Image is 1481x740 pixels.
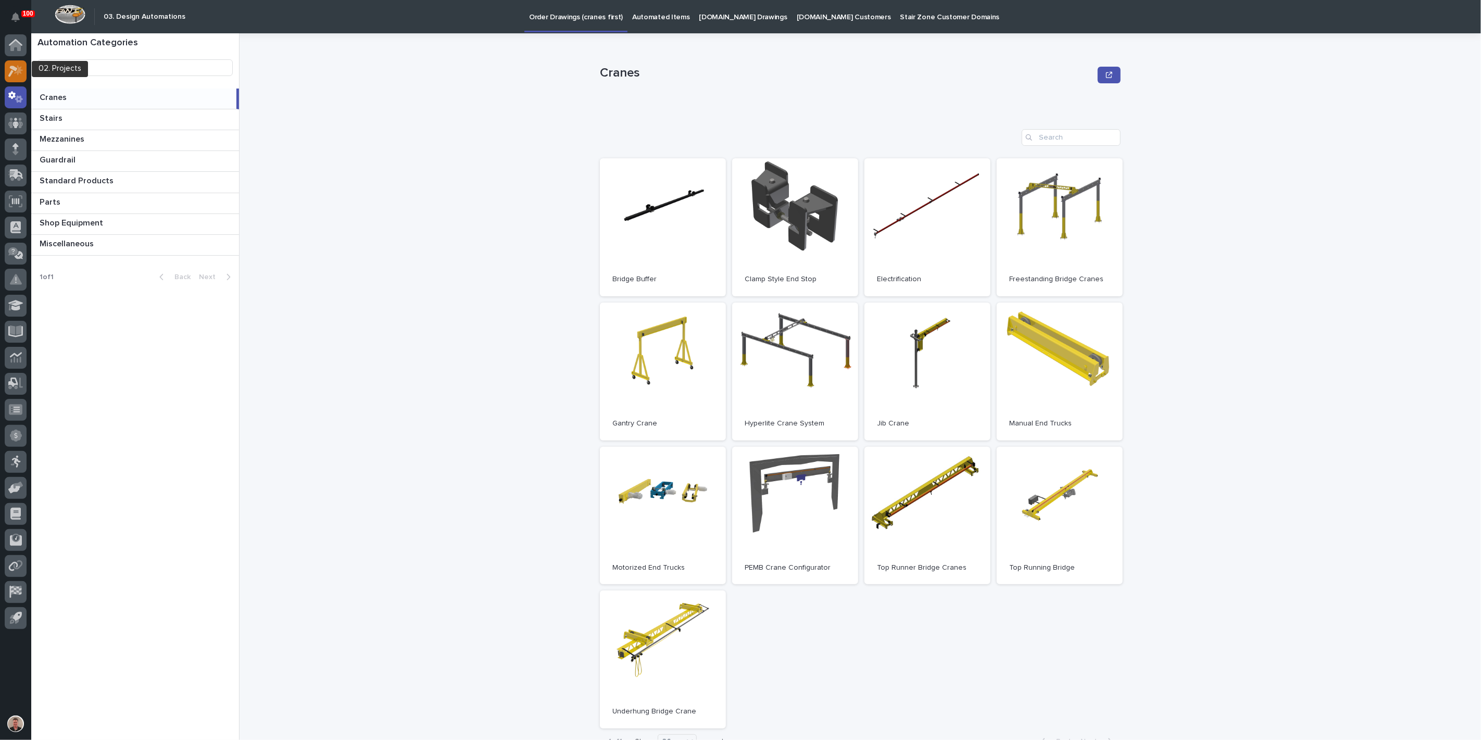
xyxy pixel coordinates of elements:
a: Hyperlite Crane System [732,303,858,441]
a: GuardrailGuardrail [31,151,239,172]
a: Top Runner Bridge Cranes [864,447,990,585]
p: Hyperlite Crane System [745,419,846,428]
img: Workspace Logo [55,5,85,24]
p: Gantry Crane [612,419,713,428]
a: PartsParts [31,193,239,214]
a: StairsStairs [31,109,239,130]
p: Jib Crane [877,419,978,428]
input: Search [1022,129,1121,146]
p: Bridge Buffer [612,275,713,284]
a: Manual End Trucks [997,303,1123,441]
a: Top Running Bridge [997,447,1123,585]
p: 100 [23,10,33,17]
h2: 03. Design Automations [104,12,185,21]
p: Mezzanines [40,132,86,144]
a: Gantry Crane [600,303,726,441]
a: PEMB Crane Configurator [732,447,858,585]
p: Underhung Bridge Crane [612,707,713,716]
p: Freestanding Bridge Cranes [1009,275,1110,284]
button: Notifications [5,6,27,28]
p: Stairs [40,111,65,123]
span: Back [168,273,191,281]
button: users-avatar [5,713,27,735]
p: Parts [40,195,62,207]
input: Search [37,59,233,76]
a: CranesCranes [31,89,239,109]
p: Cranes [600,66,1094,81]
button: Back [151,272,195,282]
a: Standard ProductsStandard Products [31,172,239,193]
p: Manual End Trucks [1009,419,1110,428]
a: Shop EquipmentShop Equipment [31,214,239,235]
h1: Automation Categories [37,37,233,49]
p: Top Running Bridge [1009,563,1110,572]
p: Standard Products [40,174,116,186]
p: Shop Equipment [40,216,105,228]
a: Jib Crane [864,303,990,441]
span: Next [199,273,222,281]
a: Underhung Bridge Crane [600,591,726,729]
p: Electrification [877,275,978,284]
div: Notifications100 [13,12,27,29]
p: Cranes [40,91,69,103]
a: MiscellaneousMiscellaneous [31,235,239,256]
p: Miscellaneous [40,237,96,249]
p: Motorized End Trucks [612,563,713,572]
a: Motorized End Trucks [600,447,726,585]
p: Guardrail [40,153,78,165]
a: Freestanding Bridge Cranes [997,158,1123,296]
a: MezzaninesMezzanines [31,130,239,151]
p: Clamp Style End Stop [745,275,846,284]
a: Bridge Buffer [600,158,726,296]
p: 1 of 1 [31,265,62,290]
p: PEMB Crane Configurator [745,563,846,572]
p: Top Runner Bridge Cranes [877,563,978,572]
button: Next [195,272,239,282]
a: Clamp Style End Stop [732,158,858,296]
a: Electrification [864,158,990,296]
